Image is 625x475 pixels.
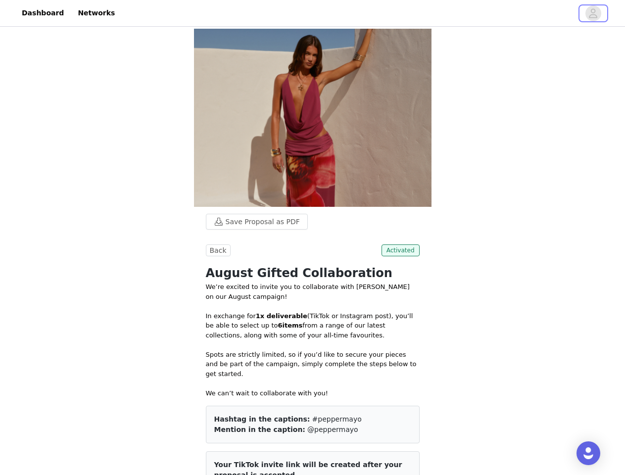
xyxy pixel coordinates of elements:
[577,441,600,465] div: Open Intercom Messenger
[206,264,420,282] h1: August Gifted Collaboration
[307,426,358,433] span: @peppermayo
[206,388,420,398] p: We can’t wait to collaborate with you!
[312,415,362,423] span: #peppermayo
[588,5,598,21] div: avatar
[382,244,420,256] span: Activated
[256,312,260,320] strong: 1
[214,415,310,423] span: Hashtag in the captions:
[260,312,307,320] strong: x deliverable
[206,214,308,230] button: Save Proposal as PDF
[194,29,432,207] img: campaign image
[206,282,420,301] p: We’re excited to invite you to collaborate with [PERSON_NAME] on our August campaign!
[206,350,420,379] p: Spots are strictly limited, so if you’d like to secure your pieces and be part of the campaign, s...
[72,2,121,24] a: Networks
[16,2,70,24] a: Dashboard
[206,244,231,256] button: Back
[214,426,305,433] span: Mention in the caption:
[283,322,303,329] strong: items
[278,322,282,329] strong: 6
[206,311,420,340] p: In exchange for (TikTok or Instagram post), you’ll be able to select up to from a range of our la...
